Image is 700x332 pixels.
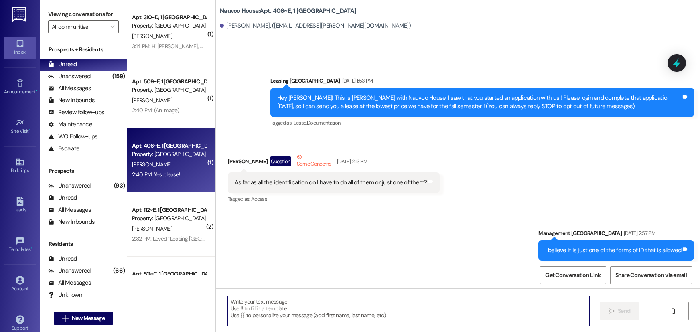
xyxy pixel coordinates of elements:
[48,84,91,93] div: All Messages
[72,314,105,322] span: New Message
[251,196,267,202] span: Access
[540,266,606,284] button: Get Conversation Link
[29,127,30,133] span: •
[545,246,681,255] div: I believe it is just one of the forms of ID that is allowed
[132,225,172,232] span: [PERSON_NAME]
[48,132,97,141] div: WO Follow-ups
[62,315,68,322] i: 
[111,265,127,277] div: (66)
[132,32,172,40] span: [PERSON_NAME]
[48,8,119,20] label: Viewing conversations for
[220,22,411,30] div: [PERSON_NAME]. ([EMAIL_ADDRESS][PERSON_NAME][DOMAIN_NAME])
[48,120,92,129] div: Maintenance
[340,77,373,85] div: [DATE] 1:53 PM
[132,142,206,150] div: Apt. 406~E, 1 [GEOGRAPHIC_DATA]
[4,194,36,216] a: Leads
[335,157,367,166] div: [DATE] 2:13 PM
[132,214,206,223] div: Property: [GEOGRAPHIC_DATA]
[40,240,127,248] div: Residents
[48,218,95,226] div: New Inbounds
[48,194,77,202] div: Unread
[618,307,630,315] span: Send
[277,94,681,111] div: Hey [PERSON_NAME]! This is [PERSON_NAME] with Nauvoo House, I saw that you started an application...
[600,302,639,320] button: Send
[48,291,82,299] div: Unknown
[670,308,676,314] i: 
[52,20,106,33] input: All communities
[132,270,206,278] div: Apt. 511~C, 1 [GEOGRAPHIC_DATA]
[110,24,114,30] i: 
[48,144,79,153] div: Escalate
[615,271,687,279] span: Share Conversation via email
[48,267,91,275] div: Unanswered
[4,155,36,177] a: Buildings
[48,206,91,214] div: All Messages
[48,72,91,81] div: Unanswered
[132,86,206,94] div: Property: [GEOGRAPHIC_DATA]
[610,266,692,284] button: Share Conversation via email
[132,235,355,242] div: 2:32 PM: Loved “Leasing [GEOGRAPHIC_DATA] ([GEOGRAPHIC_DATA]): Then you should be fine”
[235,178,427,187] div: As far as all the identification do I have to do all of them or just one of them?
[4,234,36,256] a: Templates •
[307,119,341,126] span: Documentation
[31,245,32,251] span: •
[538,229,694,240] div: Management [GEOGRAPHIC_DATA]
[132,150,206,158] div: Property: [GEOGRAPHIC_DATA]
[48,96,95,105] div: New Inbounds
[270,156,291,166] div: Question
[48,60,77,69] div: Unread
[36,88,37,93] span: •
[132,77,206,86] div: Apt. 509~F, 1 [GEOGRAPHIC_DATA]
[54,312,113,325] button: New Message
[110,70,127,83] div: (159)
[48,108,104,117] div: Review follow-ups
[48,182,91,190] div: Unanswered
[132,107,179,114] div: 2:40 PM: (An Image)
[220,7,356,15] b: Nauvoo House: Apt. 406~E, 1 [GEOGRAPHIC_DATA]
[132,43,681,50] div: 3:14 PM: Hi [PERSON_NAME], my home address has changed as well as my license plate number. This i...
[228,153,440,172] div: [PERSON_NAME]
[545,271,601,279] span: Get Conversation Link
[295,153,333,170] div: Some Concerns
[132,161,172,168] span: [PERSON_NAME]
[4,37,36,59] a: Inbox
[622,229,655,237] div: [DATE] 2:57 PM
[40,167,127,175] div: Prospects
[609,308,615,314] i: 
[4,116,36,138] a: Site Visit •
[48,279,91,287] div: All Messages
[12,7,28,22] img: ResiDesk Logo
[48,255,77,263] div: Unread
[132,97,172,104] span: [PERSON_NAME]
[40,45,127,54] div: Prospects + Residents
[112,180,127,192] div: (93)
[228,193,440,205] div: Tagged as:
[270,117,694,129] div: Tagged as:
[538,261,694,272] div: Tagged as:
[294,119,307,126] span: Lease ,
[132,22,206,30] div: Property: [GEOGRAPHIC_DATA]
[270,77,694,88] div: Leasing [GEOGRAPHIC_DATA]
[132,206,206,214] div: Apt. 112~E, 1 [GEOGRAPHIC_DATA]
[132,13,206,22] div: Apt. 310~D, 1 [GEOGRAPHIC_DATA]
[4,273,36,295] a: Account
[132,171,180,178] div: 2:40 PM: Yes please!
